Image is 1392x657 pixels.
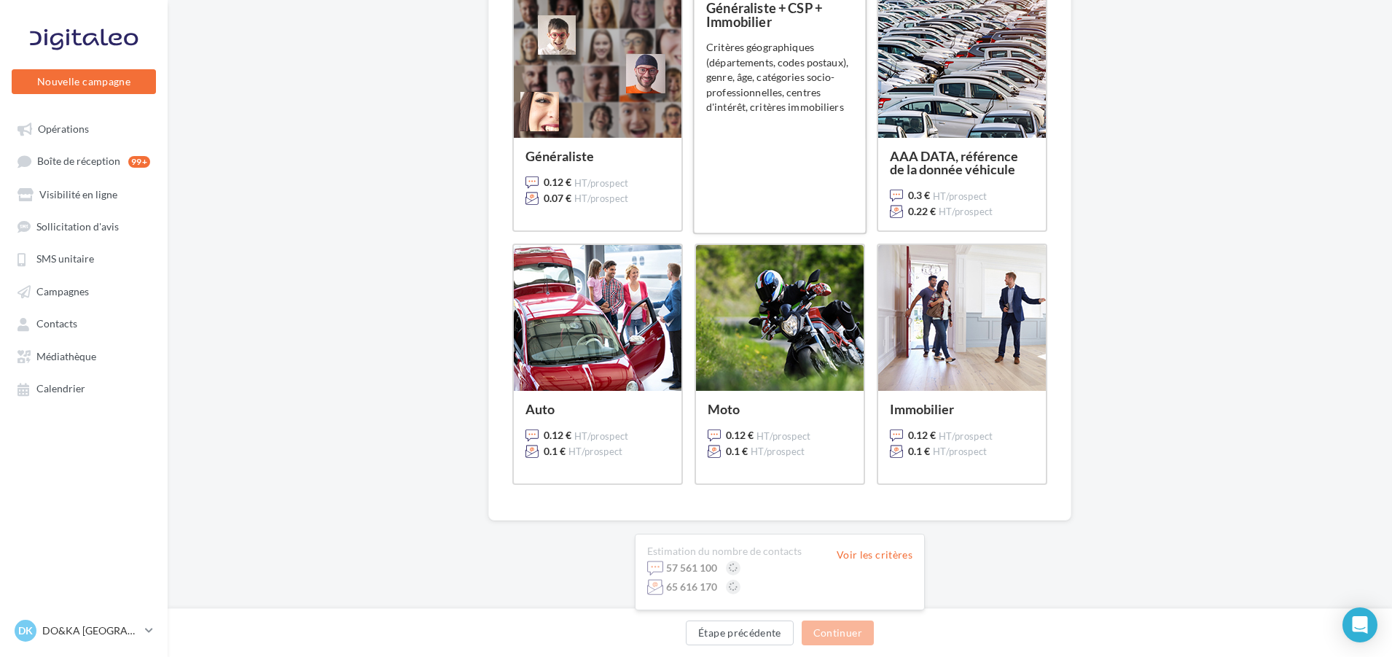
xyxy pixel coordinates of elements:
[939,430,993,442] span: HT/prospect
[9,245,159,271] a: SMS unitaire
[525,403,670,416] div: Auto
[708,403,852,416] div: Moto
[36,220,119,233] span: Sollicitation d'avis
[908,188,930,203] span: 0.3 €
[9,278,159,304] a: Campagnes
[933,190,988,202] span: HT/prospect
[544,191,571,206] span: 0.07 €
[802,621,874,645] button: Continuer
[9,115,159,141] a: Opérations
[128,156,150,168] div: 99+
[36,350,96,362] span: Médiathèque
[574,430,629,442] span: HT/prospect
[890,403,1034,416] div: Immobilier
[12,617,156,645] a: DK DO&KA [GEOGRAPHIC_DATA]
[686,621,794,645] button: Étape précédente
[890,149,1034,176] div: AAA DATA, référence de la donnée véhicule
[706,40,853,114] div: Critères géographiques (départements, codes postaux), genre, âge, catégories socio-professionnell...
[36,253,94,265] span: SMS unitaire
[908,204,936,219] span: 0.22 €
[12,69,156,94] button: Nouvelle campagne
[36,318,77,330] span: Contacts
[9,147,159,174] a: Boîte de réception99+
[574,177,629,189] span: HT/prospect
[42,623,139,638] p: DO&KA [GEOGRAPHIC_DATA]
[666,561,717,575] div: 57 561 100
[647,546,802,556] div: Estimation du nombre de contacts
[1342,607,1377,642] div: Open Intercom Messenger
[751,446,805,457] span: HT/prospect
[939,206,993,217] span: HT/prospect
[37,155,120,168] span: Boîte de réception
[568,446,623,457] span: HT/prospect
[544,175,571,190] span: 0.12 €
[38,123,89,135] span: Opérations
[908,444,930,459] span: 0.1 €
[726,444,748,459] span: 0.1 €
[9,310,159,336] a: Contacts
[36,383,85,395] span: Calendrier
[525,149,670,163] div: Généraliste
[9,343,159,369] a: Médiathèque
[837,549,912,561] button: Voir les critères
[933,446,988,457] span: HT/prospect
[666,580,717,594] div: 65 616 170
[706,1,853,28] div: Généraliste + CSP + Immobilier
[36,285,89,298] span: Campagnes
[9,375,159,401] a: Calendrier
[544,428,571,443] span: 0.12 €
[18,623,33,638] span: DK
[9,181,159,207] a: Visibilité en ligne
[39,188,117,201] span: Visibilité en ligne
[756,430,811,442] span: HT/prospect
[726,428,754,443] span: 0.12 €
[544,444,566,459] span: 0.1 €
[908,428,936,443] span: 0.12 €
[9,213,159,239] a: Sollicitation d'avis
[574,193,629,204] span: HT/prospect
